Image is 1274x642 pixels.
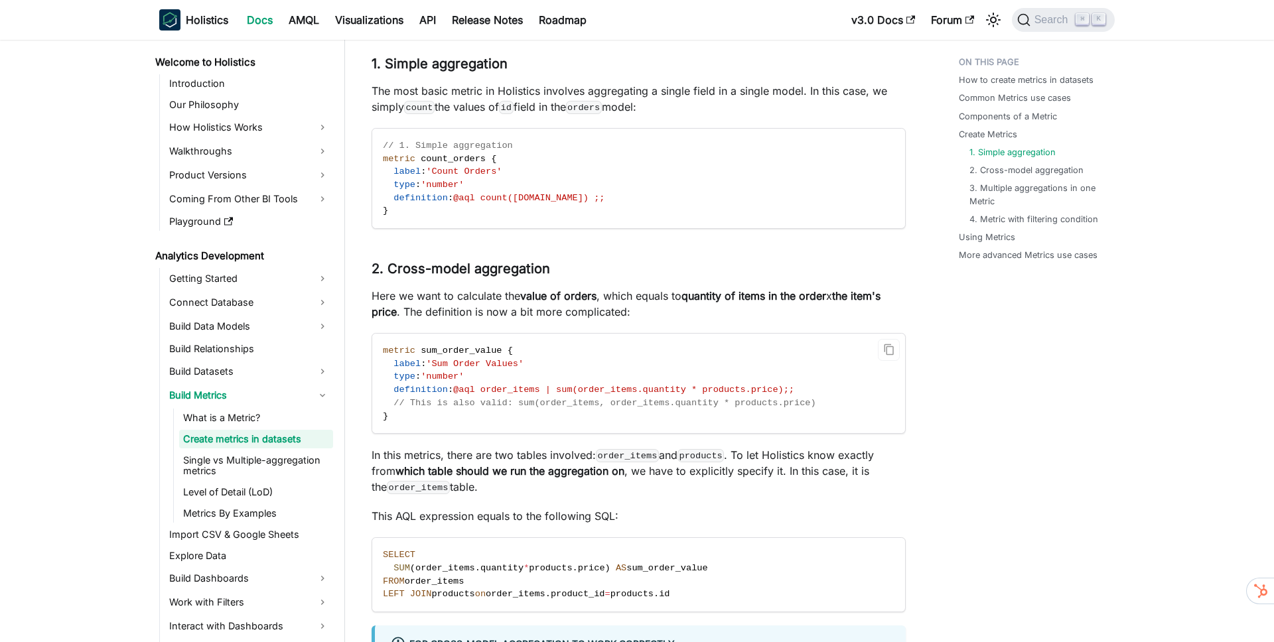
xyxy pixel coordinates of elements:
[508,346,513,355] span: {
[578,563,605,573] span: price
[426,166,502,176] span: 'Count Orders'
[1076,13,1089,25] kbd: ⌘
[610,589,654,599] span: products
[959,92,1071,104] a: Common Metrics use cases
[393,385,448,395] span: definition
[878,339,900,361] button: Copy code to clipboard
[596,449,659,462] code: order_items
[165,385,333,406] a: Build Metrics
[383,154,415,164] span: metric
[383,589,405,599] span: LEFT
[165,74,333,93] a: Introduction
[393,371,415,381] span: type
[146,40,345,642] nav: Docs sidebar
[421,371,464,381] span: 'number'
[421,166,426,176] span: :
[923,9,982,31] a: Forum
[151,53,333,72] a: Welcome to Holistics
[969,213,1098,225] a: 4. Metric with filtering condition
[165,96,333,114] a: Our Philosophy
[165,546,333,565] a: Explore Data
[421,359,426,369] span: :
[393,563,409,573] span: SUM
[165,141,333,162] a: Walkthroughs
[551,589,605,599] span: product_id
[453,385,794,395] span: @aql order_items | sum(order_items.quantity * products.price);;
[520,289,597,302] strong: value of orders
[165,340,333,358] a: Build Relationships
[165,212,333,231] a: Playground
[969,146,1056,159] a: 1. Simple aggregation
[475,563,480,573] span: .
[179,504,333,523] a: Metrics By Examples
[545,589,551,599] span: .
[681,289,826,302] strong: quantity of items in the order
[393,359,421,369] span: label
[448,193,453,203] span: :
[405,576,464,586] span: order_items
[165,361,333,382] a: Build Datasets
[372,56,906,72] h3: 1. Simple aggregation
[969,164,1084,176] a: 2. Cross-model aggregation
[239,9,281,31] a: Docs
[1012,8,1115,32] button: Search (Command+K)
[186,12,228,28] b: Holistics
[372,508,906,524] p: This AQL expression equals to the following SQL:
[165,117,333,138] a: How Holistics Works
[475,589,486,599] span: on
[421,154,486,164] span: count_orders
[959,128,1017,141] a: Create Metrics
[421,346,502,355] span: sum_order_value
[969,182,1101,207] a: 3. Multiple aggregations in one Metric
[165,292,333,313] a: Connect Database
[983,9,1004,31] button: Switch between dark and light mode (currently light mode)
[165,592,333,613] a: Work with Filters
[165,164,333,186] a: Product Versions
[404,101,435,114] code: count
[480,563,524,573] span: quantity
[415,563,475,573] span: order_items
[372,447,906,495] p: In this metrics, there are two tables involved: and . To let Holistics know exactly from , we hav...
[431,589,474,599] span: products
[387,481,450,494] code: order_items
[179,409,333,427] a: What is a Metric?
[566,101,602,114] code: orders
[659,589,670,599] span: id
[573,563,578,573] span: .
[383,411,388,421] span: }
[654,589,659,599] span: .
[393,180,415,190] span: type
[159,9,228,31] a: HolisticsHolistics
[372,288,906,320] p: Here we want to calculate the , which equals to x . The definition is now a bit more complicated:
[529,563,572,573] span: products
[410,589,432,599] span: JOIN
[499,101,514,114] code: id
[159,9,180,31] img: Holistics
[444,9,531,31] a: Release Notes
[453,193,604,203] span: @aql count([DOMAIN_NAME]) ;;
[383,206,388,216] span: }
[843,9,923,31] a: v3.0 Docs
[415,371,421,381] span: :
[426,359,524,369] span: 'Sum Order Values'
[605,563,610,573] span: )
[179,483,333,501] a: Level of Detail (LoD)
[383,550,415,560] span: SELECT
[393,166,421,176] span: label
[395,464,624,478] strong: which table should we run the aggregation on
[491,154,496,164] span: {
[959,110,1057,123] a: Components of a Metric
[393,398,815,408] span: // This is also valid: sum(order_items, order_items.quantity * products.price)
[372,83,906,115] p: The most basic metric in Holistics involves aggregating a single field in a single model. In this...
[605,589,610,599] span: =
[281,9,327,31] a: AMQL
[411,9,444,31] a: API
[165,525,333,544] a: Import CSV & Google Sheets
[372,261,906,277] h3: 2. Cross-model aggregation
[415,180,421,190] span: :
[151,247,333,265] a: Analytics Development
[165,268,333,289] a: Getting Started
[448,385,453,395] span: :
[383,576,405,586] span: FROM
[165,568,333,589] a: Build Dashboards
